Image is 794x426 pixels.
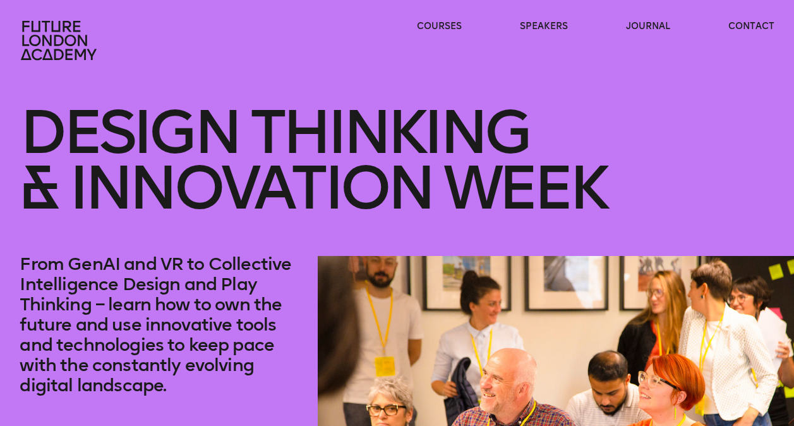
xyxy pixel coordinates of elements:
[728,20,774,33] a: contact
[20,254,298,396] p: From GenAI and VR to Collective Intelligence Design and Play Thinking – learn how to own the futu...
[520,20,568,33] a: speakers
[417,20,462,33] a: courses
[626,20,670,33] a: journal
[20,64,774,256] h1: Design Thinking & innovation Week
